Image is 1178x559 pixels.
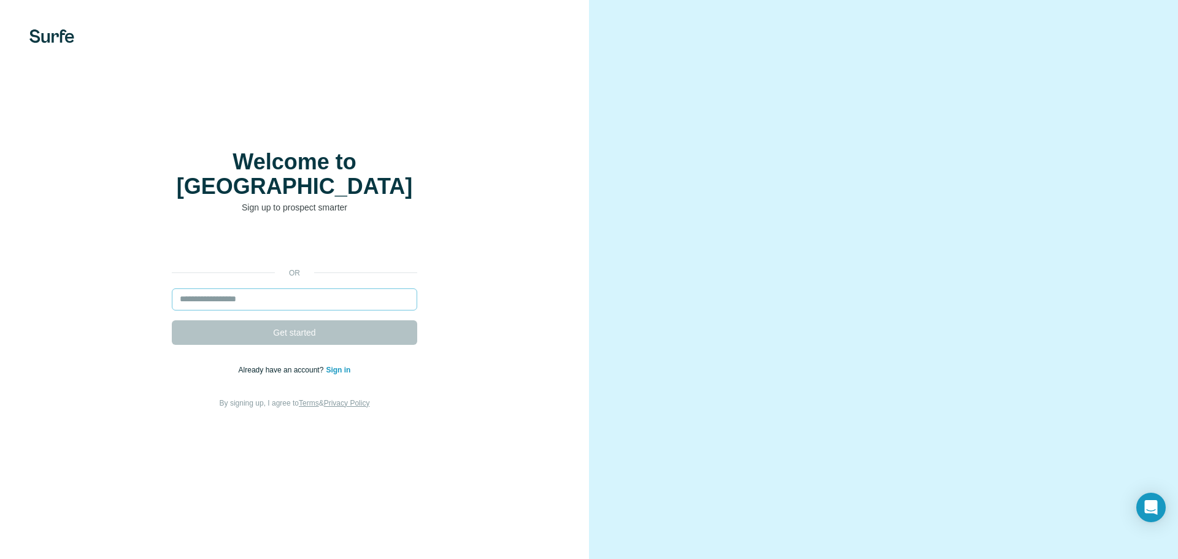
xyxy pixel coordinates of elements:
[239,366,326,374] span: Already have an account?
[166,232,423,259] iframe: Sign in with Google Button
[324,399,370,407] a: Privacy Policy
[220,399,370,407] span: By signing up, I agree to &
[172,201,417,214] p: Sign up to prospect smarter
[172,150,417,199] h1: Welcome to [GEOGRAPHIC_DATA]
[326,366,350,374] a: Sign in
[275,268,314,279] p: or
[29,29,74,43] img: Surfe's logo
[299,399,319,407] a: Terms
[1136,493,1166,522] div: Open Intercom Messenger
